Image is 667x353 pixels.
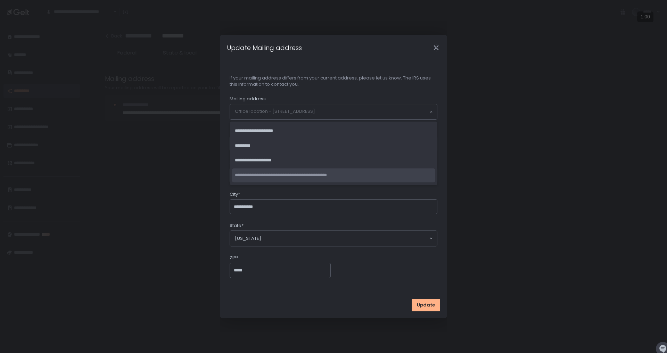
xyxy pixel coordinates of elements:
[235,108,429,115] input: Search for option
[235,235,261,242] span: [US_STATE]
[230,231,437,246] div: Search for option
[230,222,244,229] span: State*
[412,299,440,311] button: Update
[230,191,240,197] span: City*
[230,96,266,102] span: Mailing address
[230,75,437,87] div: If your mailing address differs from your current address, please let us know. The IRS uses this ...
[425,44,447,52] div: Close
[230,104,437,119] div: Search for option
[261,235,429,242] input: Search for option
[417,302,435,308] span: Update
[227,43,302,52] h1: Update Mailing address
